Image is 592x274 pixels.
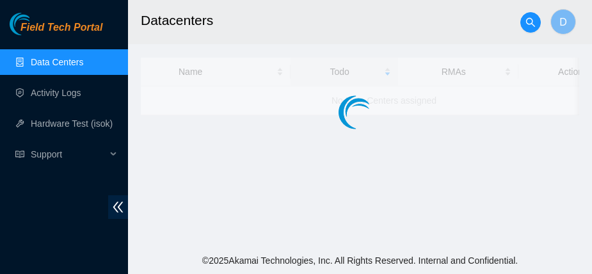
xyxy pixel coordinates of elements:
a: Data Centers [31,57,83,67]
span: D [559,14,567,30]
button: search [520,12,541,33]
span: double-left [108,195,128,219]
button: D [550,9,576,35]
span: read [15,150,24,159]
span: search [521,17,540,28]
span: Support [31,141,106,167]
img: Akamai Technologies [10,13,65,35]
a: Hardware Test (isok) [31,118,113,129]
span: Field Tech Portal [20,22,102,34]
a: Activity Logs [31,88,81,98]
footer: © 2025 Akamai Technologies, Inc. All Rights Reserved. Internal and Confidential. [128,247,592,274]
a: Akamai TechnologiesField Tech Portal [10,23,102,40]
